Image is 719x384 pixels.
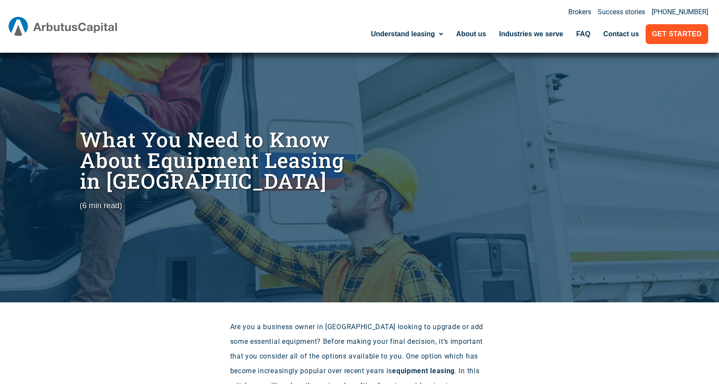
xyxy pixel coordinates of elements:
[364,24,450,44] a: Understand leasing
[646,24,708,44] a: Get Started
[450,24,492,44] a: About us
[80,200,355,212] p: (6 min read)
[80,129,355,191] h1: What You Need to Know About Equipment Leasing in [GEOGRAPHIC_DATA]
[493,24,570,44] a: Industries we serve
[597,24,646,44] a: Contact us
[392,367,455,375] a: equipment leasing
[652,9,708,16] a: [PHONE_NUMBER]
[568,9,591,16] a: Brokers
[570,24,597,44] a: FAQ
[598,9,645,16] a: Success stories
